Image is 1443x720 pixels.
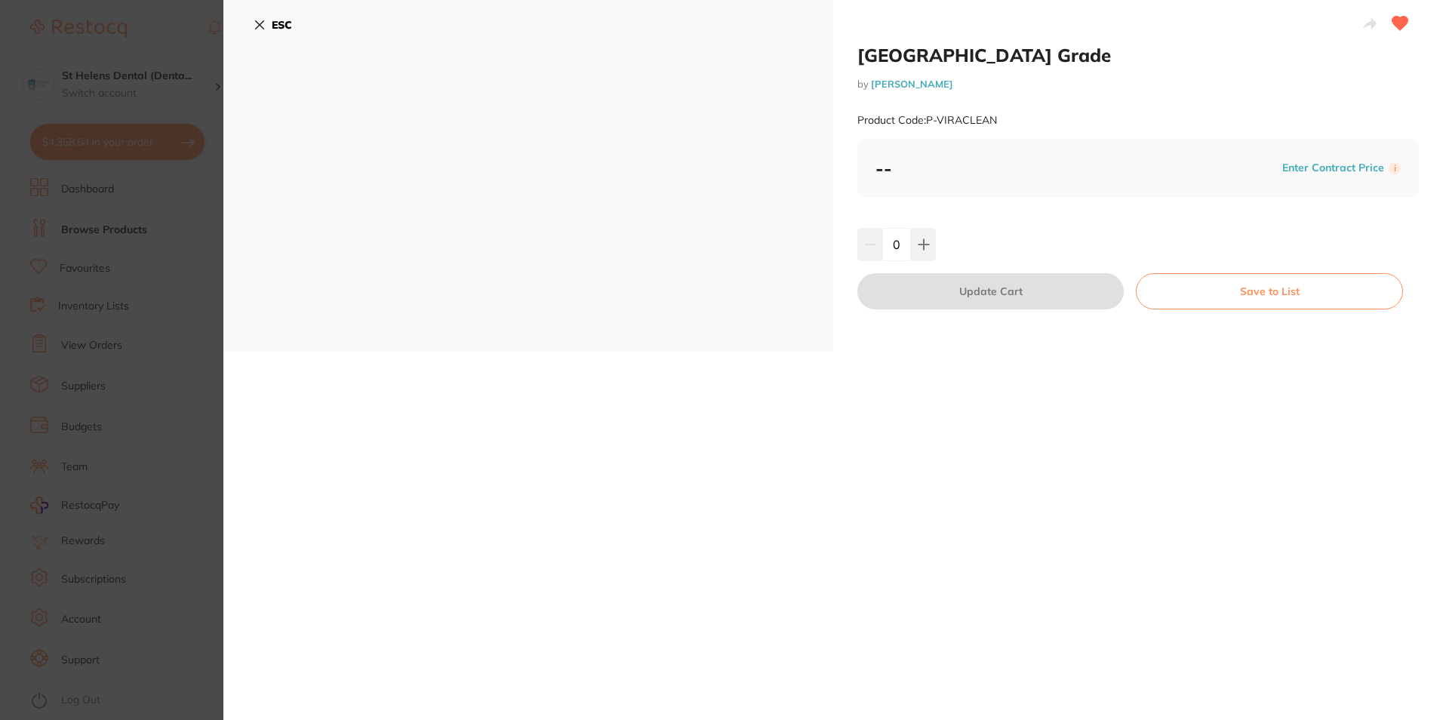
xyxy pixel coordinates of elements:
[1389,162,1401,174] label: i
[857,273,1124,309] button: Update Cart
[857,78,1419,90] small: by
[875,157,892,180] b: --
[857,114,997,127] small: Product Code: P-VIRACLEAN
[857,44,1419,66] h2: [GEOGRAPHIC_DATA] Grade
[272,18,292,32] b: ESC
[1136,273,1403,309] button: Save to List
[254,12,292,38] button: ESC
[1278,161,1389,175] button: Enter Contract Price
[871,78,953,90] a: [PERSON_NAME]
